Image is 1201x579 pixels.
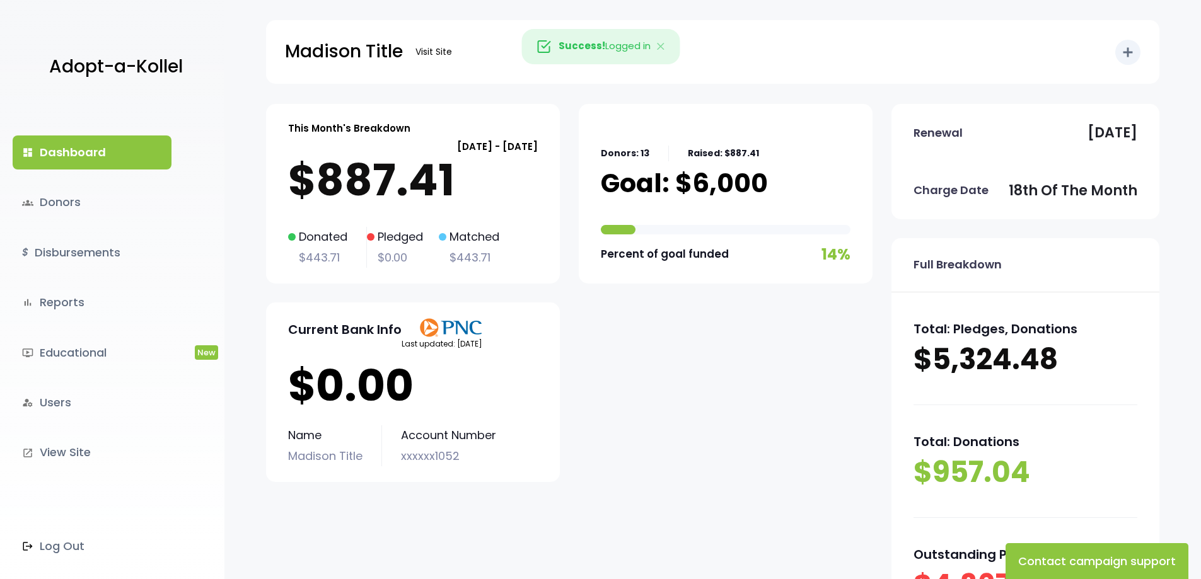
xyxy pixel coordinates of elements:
a: groupsDonors [13,185,171,219]
a: Log Out [13,529,171,563]
p: Name [288,425,363,445]
p: Percent of goal funded [601,244,729,264]
p: Raised: $887.41 [688,146,759,161]
p: Madison Title [288,446,363,466]
div: Logged in [521,29,680,64]
p: Charge Date [914,180,989,200]
p: $5,324.48 [914,340,1137,379]
p: $443.71 [439,248,499,268]
p: Current Bank Info [288,318,402,341]
img: PNClogo.svg [419,318,482,337]
a: bar_chartReports [13,285,171,319]
p: [DATE] - [DATE] [288,138,538,155]
p: Total: Pledges, Donations [914,318,1137,340]
a: ondemand_videoEducationalNew [13,336,171,370]
i: add [1120,45,1135,60]
i: bar_chart [22,297,33,308]
p: xxxxxx1052 [401,446,496,466]
p: Donated [288,227,347,247]
i: ondemand_video [22,347,33,358]
i: dashboard [22,147,33,158]
p: Total: Donations [914,430,1137,453]
strong: Success! [559,39,605,52]
span: New [195,345,218,360]
p: $887.41 [288,155,538,205]
p: Goal: $6,000 [601,168,768,199]
p: Donors: 13 [601,146,649,161]
p: Madison Title [285,36,403,67]
p: 14% [821,241,850,268]
button: Close [643,30,680,64]
a: Adopt-a-Kollel [43,37,183,98]
button: Contact campaign support [1006,543,1188,579]
a: launchView Site [13,435,171,469]
p: Last updated: [DATE] [402,337,482,351]
p: $443.71 [288,248,347,268]
button: add [1115,40,1140,65]
span: groups [22,197,33,209]
p: Account Number [401,425,496,445]
p: Renewal [914,123,963,143]
p: 18th of the month [1009,178,1137,204]
p: Pledged [367,227,423,247]
i: launch [22,447,33,459]
p: $0.00 [367,248,423,268]
a: dashboardDashboard [13,135,171,169]
a: Visit Site [409,40,458,64]
p: Full Breakdown [914,255,1002,275]
p: Matched [439,227,499,247]
a: manage_accountsUsers [13,386,171,420]
p: This Month's Breakdown [288,120,410,137]
p: $957.04 [914,453,1137,492]
i: manage_accounts [22,397,33,408]
p: $0.00 [288,360,538,411]
p: Adopt-a-Kollel [49,51,183,83]
i: $ [22,244,28,262]
p: Outstanding Pledges [914,543,1137,566]
p: [DATE] [1088,120,1137,146]
a: $Disbursements [13,236,171,270]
